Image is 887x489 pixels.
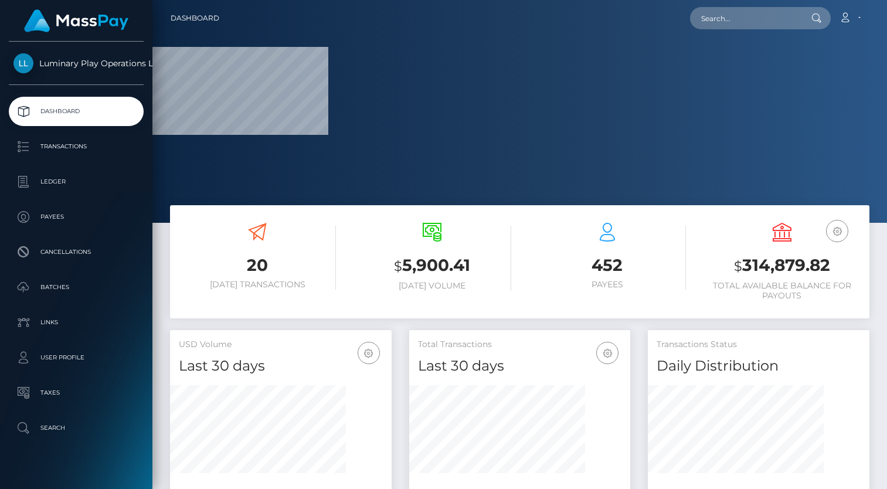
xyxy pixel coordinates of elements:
[9,237,144,267] a: Cancellations
[657,356,861,376] h4: Daily Distribution
[690,7,800,29] input: Search...
[9,413,144,443] a: Search
[9,202,144,232] a: Payees
[529,254,686,277] h3: 452
[704,254,861,278] h3: 314,879.82
[13,419,139,437] p: Search
[354,254,511,278] h3: 5,900.41
[354,281,511,291] h6: [DATE] Volume
[13,53,33,73] img: Luminary Play Operations Limited
[9,97,144,126] a: Dashboard
[179,356,383,376] h4: Last 30 days
[9,58,144,69] span: Luminary Play Operations Limited
[9,343,144,372] a: User Profile
[13,138,139,155] p: Transactions
[529,280,686,290] h6: Payees
[704,281,861,301] h6: Total Available Balance for Payouts
[394,258,402,274] small: $
[9,167,144,196] a: Ledger
[179,339,383,351] h5: USD Volume
[657,339,861,351] h5: Transactions Status
[13,314,139,331] p: Links
[179,254,336,277] h3: 20
[13,103,139,120] p: Dashboard
[418,339,622,351] h5: Total Transactions
[13,349,139,366] p: User Profile
[418,356,622,376] h4: Last 30 days
[13,279,139,296] p: Batches
[9,132,144,161] a: Transactions
[9,378,144,407] a: Taxes
[13,173,139,191] p: Ledger
[9,273,144,302] a: Batches
[171,6,219,30] a: Dashboard
[9,308,144,337] a: Links
[24,9,128,32] img: MassPay Logo
[734,258,742,274] small: $
[13,208,139,226] p: Payees
[179,280,336,290] h6: [DATE] Transactions
[13,384,139,402] p: Taxes
[13,243,139,261] p: Cancellations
